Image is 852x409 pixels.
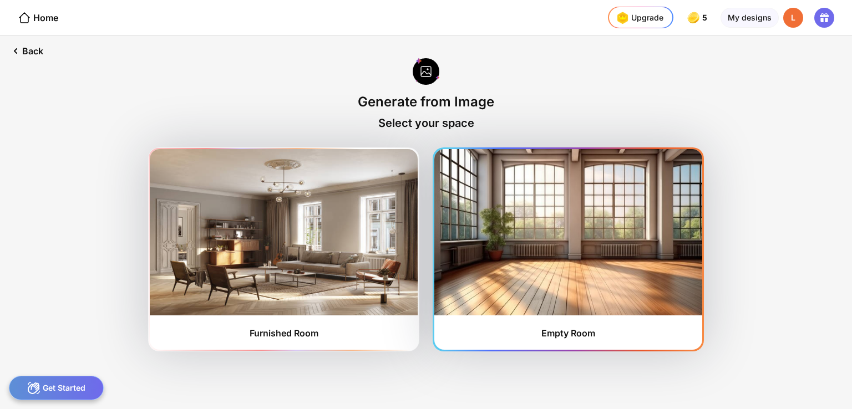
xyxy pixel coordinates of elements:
[18,11,58,24] div: Home
[150,149,418,315] img: furnishedRoom1.jpg
[613,9,631,27] img: upgrade-nav-btn-icon.gif
[783,8,803,28] div: L
[358,94,494,110] div: Generate from Image
[250,328,318,339] div: Furnished Room
[9,376,104,400] div: Get Started
[378,116,474,130] div: Select your space
[702,13,709,22] span: 5
[613,9,663,27] div: Upgrade
[434,149,702,315] img: furnishedRoom2.jpg
[541,328,595,339] div: Empty Room
[721,8,779,28] div: My designs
